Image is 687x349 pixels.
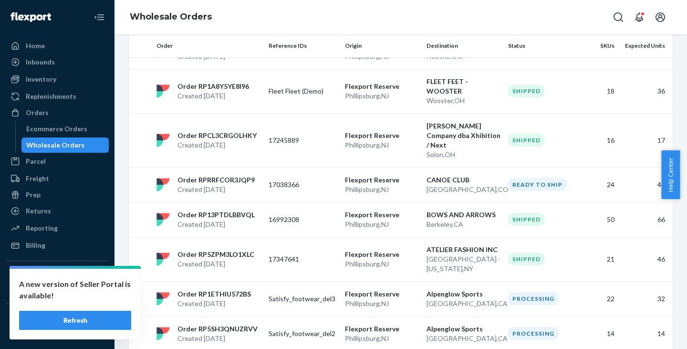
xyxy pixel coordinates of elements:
a: Prep [6,187,109,202]
p: 17038366 [269,180,337,190]
p: Flexport Reserve [345,324,419,334]
p: Alpenglow Sports [427,324,500,334]
td: 66 [618,202,673,237]
a: Parcel [6,154,109,169]
p: Flexport Reserve [345,250,419,259]
p: Flexport Reserve [345,131,419,140]
th: Origin [341,34,423,57]
button: Open account menu [651,8,670,27]
p: Phillipsburg , NJ [345,334,419,343]
p: [PERSON_NAME] Company dba Xhibition / Next [427,121,500,150]
div: Replenishments [26,92,76,101]
p: Order RP5SH3QNUZRVV [177,324,258,334]
p: Satisfy_footwear_del2 [269,329,337,338]
p: BOWS AND ARROWS [427,210,500,220]
div: Processing [508,292,559,305]
td: 48 [618,167,673,202]
p: 17347641 [269,254,337,264]
a: Inbounds [6,54,109,70]
div: Inbounds [26,57,55,67]
td: 22 [580,281,618,316]
p: Created [DATE] [177,185,255,194]
button: Open notifications [630,8,649,27]
a: Ecommerce Orders [21,121,109,137]
th: SKUs [580,34,618,57]
a: Reporting [6,221,109,236]
p: Phillipsburg , NJ [345,140,419,150]
div: Inventory [26,74,56,84]
button: Fast Tags [6,311,109,327]
td: 18 [580,69,618,113]
p: Flexport Reserve [345,210,419,220]
div: Processing [508,327,559,340]
a: Billing [6,238,109,253]
p: Phillipsburg , NJ [345,299,419,308]
a: Returns [6,203,109,219]
button: Close Navigation [90,8,109,27]
img: flexport logo [156,327,170,340]
th: Expected Units [618,34,673,57]
p: Created [DATE] [177,299,251,308]
p: Flexport Reserve [345,175,419,185]
button: Open Search Box [609,8,628,27]
a: Add Fast Tag [6,330,109,342]
p: Order RP1A8Y5YE8I96 [177,82,249,91]
img: flexport logo [156,292,170,306]
p: Order RPRRFCOR3JQP9 [177,175,255,185]
td: 17 [618,113,673,167]
div: Orders [26,108,49,117]
th: Status [504,34,581,57]
p: [GEOGRAPHIC_DATA] , CA [427,334,500,343]
a: Home [6,38,109,53]
a: Replenishments [6,89,109,104]
img: Flexport logo [10,12,51,22]
a: Wholesale Orders [21,137,109,153]
p: Created [DATE] [177,334,258,343]
img: flexport logo [156,253,170,266]
p: Berkeley , CA [427,220,500,229]
a: Orders [6,105,109,120]
img: flexport logo [156,134,170,147]
div: Ecommerce Orders [26,124,87,134]
a: Freight [6,171,109,186]
div: Shipped [508,85,545,97]
p: Alpenglow Sports [427,289,500,299]
button: Help Center [661,150,680,199]
div: Reporting [26,223,58,233]
p: Wooster , OH [427,96,500,106]
p: [GEOGRAPHIC_DATA] , CO [427,185,500,194]
div: Shipped [508,134,545,147]
p: FLEET FEET - WOOSTER [427,77,500,96]
button: Integrations [6,269,109,284]
a: Inventory [6,72,109,87]
td: 46 [618,237,673,281]
p: [GEOGRAPHIC_DATA] , CA [427,299,500,308]
div: Parcel [26,157,46,166]
p: Created [DATE] [177,259,254,269]
p: Created [DATE] [177,140,257,150]
div: Freight [26,174,49,183]
div: Shipped [508,213,545,226]
p: CANOE CLUB [427,175,500,185]
div: Shipped [508,253,545,265]
td: 21 [580,237,618,281]
p: 17245889 [269,136,337,145]
th: Order [153,34,265,57]
img: flexport logo [156,85,170,98]
div: Billing [26,241,45,250]
p: Order RP5ZPM3LO1XLC [177,250,254,259]
p: Fleet Fleet (Demo) [269,86,337,96]
p: Phillipsburg , NJ [345,185,419,194]
td: 50 [580,202,618,237]
p: Order RP1ETHIU572BS [177,289,251,299]
a: Add Integration [6,288,109,299]
div: Returns [26,206,51,216]
p: A new version of Seller Portal is available! [19,278,131,301]
p: Flexport Reserve [345,82,419,91]
td: 24 [580,167,618,202]
p: Order RP13PTDLBBVQL [177,210,255,220]
p: Phillipsburg , NJ [345,220,419,229]
button: Refresh [19,311,131,330]
p: [GEOGRAPHIC_DATA] - [US_STATE] , NY [427,254,500,274]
